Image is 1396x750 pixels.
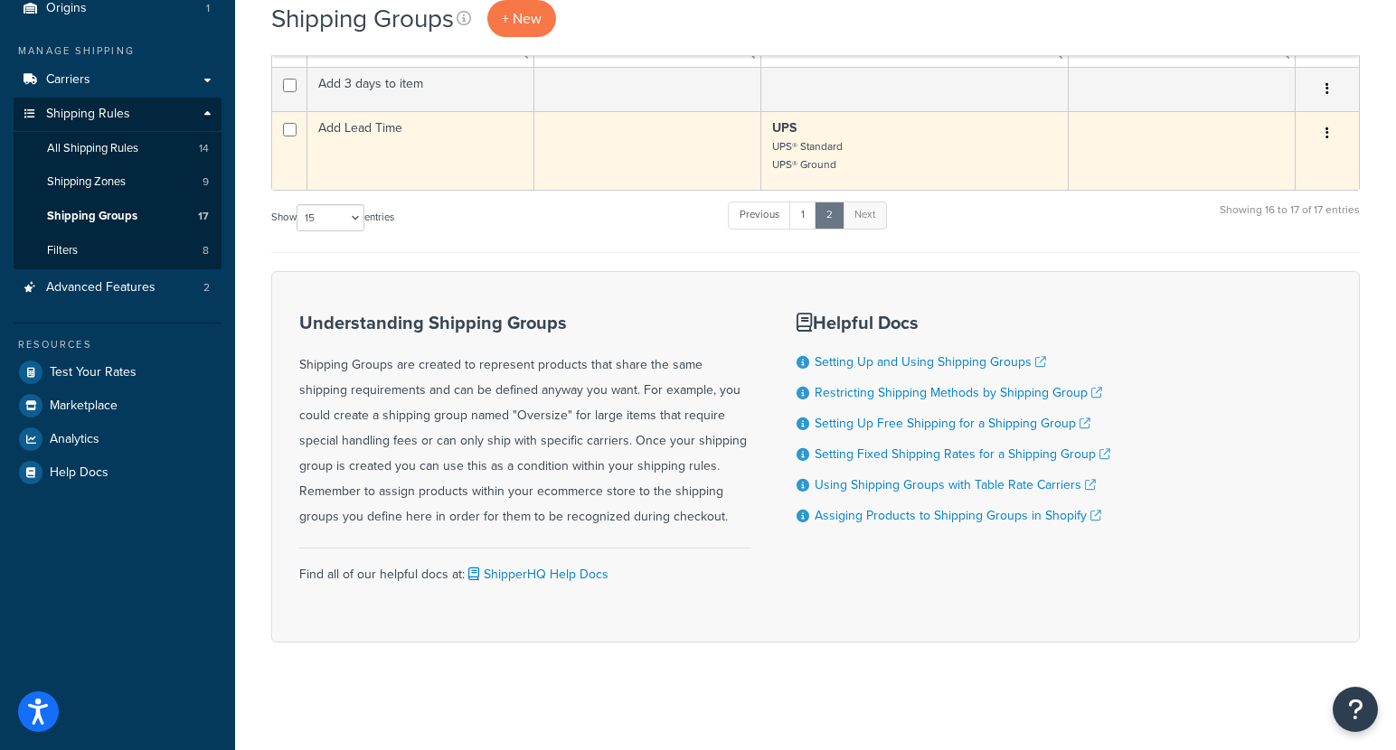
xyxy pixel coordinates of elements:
[465,565,608,584] a: ShipperHQ Help Docs
[14,356,222,389] a: Test Your Rates
[14,271,222,305] li: Advanced Features
[14,456,222,489] a: Help Docs
[1220,200,1360,239] div: Showing 16 to 17 of 17 entries
[728,202,791,229] a: Previous
[299,313,751,530] div: Shipping Groups are created to represent products that share the same shipping requirements and c...
[206,1,210,16] span: 1
[203,280,210,295] span: 2
[772,138,843,173] small: UPS® Standard UPS® Ground
[1333,687,1378,732] button: Open Resource Center
[14,98,222,269] li: Shipping Rules
[815,383,1102,402] a: Restricting Shipping Methods by Shipping Group
[47,141,138,156] span: All Shipping Rules
[203,243,209,258] span: 8
[14,165,222,199] li: Shipping Zones
[797,313,1110,333] h3: Helpful Docs
[199,141,209,156] span: 14
[815,352,1046,371] a: Setting Up and Using Shipping Groups
[307,67,534,111] td: Add 3 days to item
[815,445,1110,464] a: Setting Fixed Shipping Rates for a Shipping Group
[14,132,222,165] a: All Shipping Rules 14
[203,174,209,190] span: 9
[46,72,90,88] span: Carriers
[46,280,156,295] span: Advanced Features
[50,432,99,447] span: Analytics
[14,200,222,233] li: Shipping Groups
[299,313,751,333] h3: Understanding Shipping Groups
[789,202,816,229] a: 1
[47,243,78,258] span: Filters
[47,174,126,190] span: Shipping Zones
[14,63,222,97] a: Carriers
[815,414,1090,433] a: Setting Up Free Shipping for a Shipping Group
[299,548,751,587] div: Find all of our helpful docs at:
[46,1,87,16] span: Origins
[815,506,1101,525] a: Assiging Products to Shipping Groups in Shopify
[271,1,454,36] h1: Shipping Groups
[815,475,1096,494] a: Using Shipping Groups with Table Rate Carriers
[50,365,137,380] span: Test Your Rates
[14,200,222,233] a: Shipping Groups 17
[307,111,534,190] td: Add Lead Time
[502,8,542,29] span: + New
[14,389,222,422] a: Marketplace
[14,43,222,59] div: Manage Shipping
[50,465,108,481] span: Help Docs
[14,271,222,305] a: Advanced Features 2
[14,98,222,131] a: Shipping Rules
[50,398,118,414] span: Marketplace
[772,118,797,137] strong: UPS
[14,132,222,165] li: All Shipping Rules
[815,202,844,229] a: 2
[14,165,222,199] a: Shipping Zones 9
[198,209,209,224] span: 17
[843,202,887,229] a: Next
[271,204,394,231] label: Show entries
[14,234,222,267] a: Filters 8
[14,337,222,352] div: Resources
[46,107,130,122] span: Shipping Rules
[14,423,222,455] a: Analytics
[14,234,222,267] li: Filters
[297,204,364,231] select: Showentries
[47,209,137,224] span: Shipping Groups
